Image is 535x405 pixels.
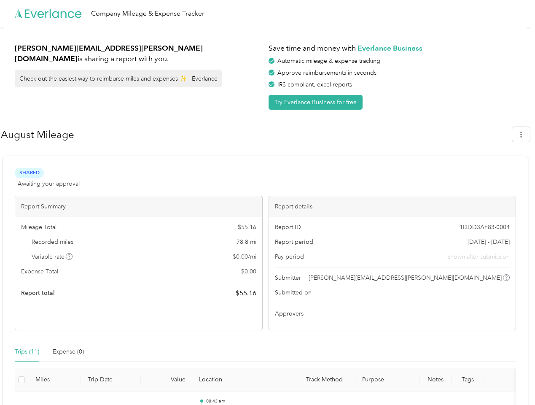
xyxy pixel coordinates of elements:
th: Track Method [299,368,355,391]
span: 78.8 mi [237,238,256,246]
span: [DATE] - [DATE] [468,238,510,246]
div: Report Summary [15,196,262,217]
strong: Everlance Business [358,43,422,52]
strong: [PERSON_NAME][EMAIL_ADDRESS][PERSON_NAME][DOMAIN_NAME] [15,43,203,63]
h1: August Mileage [1,124,506,145]
span: Shared [15,168,44,178]
span: [PERSON_NAME][EMAIL_ADDRESS][PERSON_NAME][DOMAIN_NAME] [309,273,502,282]
button: Try Everlance Business for free [269,95,363,110]
th: Miles [29,368,81,391]
th: Tags [452,368,484,391]
div: Company Mileage & Expense Tracker [91,8,204,19]
span: Report period [275,238,313,246]
span: $ 0.00 / mi [233,252,256,261]
span: Submitter [275,273,301,282]
span: Recorded miles [32,238,73,246]
span: IRS compliant, excel reports [277,81,352,88]
span: Pay period [275,252,304,261]
p: 08:43 am [206,398,293,404]
div: Trips (11) [15,347,39,356]
span: Submitted on [275,288,312,297]
span: Automatic mileage & expense tracking [277,57,380,65]
h1: Save time and money with [269,43,516,54]
th: Purpose [355,368,420,391]
span: $ 55.16 [236,288,256,298]
th: Notes [419,368,452,391]
th: Trip Date [81,368,141,391]
th: Value [141,368,192,391]
span: - [508,288,510,297]
div: Expense (0) [53,347,84,356]
div: Report details [269,196,516,217]
span: Variable rate [32,252,73,261]
span: Approvers [275,309,304,318]
span: $ 55.16 [238,223,256,232]
span: Report total [21,289,55,297]
span: Approve reimbursements in seconds [277,69,376,76]
span: Expense Total [21,267,58,276]
span: $ 0.00 [241,267,256,276]
th: Location [192,368,299,391]
span: shown after submission [448,252,510,261]
span: Awaiting your approval [18,179,80,188]
span: Mileage Total [21,223,56,232]
span: 1DDD3AF83-0004 [460,223,510,232]
h1: is sharing a report with you. [15,43,263,64]
div: Check out the easiest way to reimburse miles and expenses ✨ - Everlance [15,70,222,87]
span: Report ID [275,223,301,232]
